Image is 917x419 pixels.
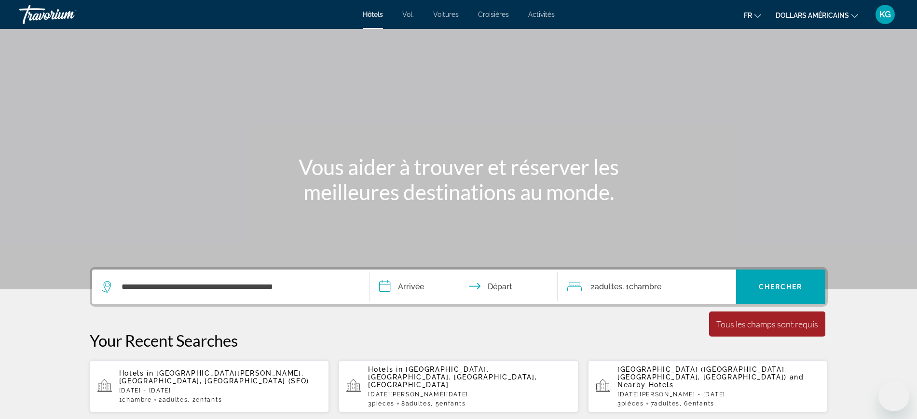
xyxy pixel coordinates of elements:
[370,270,558,304] button: Check in and out dates
[528,11,555,18] a: Activités
[776,12,849,19] font: dollars américains
[90,360,329,413] button: Hotels in [GEOGRAPHIC_DATA][PERSON_NAME], [GEOGRAPHIC_DATA], [GEOGRAPHIC_DATA] (SFO)[DATE] - [DAT...
[119,396,152,403] span: 1
[617,391,820,398] p: [DATE][PERSON_NAME] - [DATE]
[406,400,431,407] span: Adultes
[759,283,803,291] span: Chercher
[744,12,752,19] font: fr
[590,280,622,294] span: 2
[92,270,825,304] div: Search widget
[680,400,714,407] span: , 6
[617,400,644,407] span: 3
[736,270,825,304] button: Chercher
[368,365,403,373] span: Hotels in
[159,396,188,403] span: 2
[688,400,714,407] span: Enfants
[617,373,804,389] span: and Nearby Hotels
[651,400,680,407] span: 7
[744,8,761,22] button: Changer de langue
[90,331,828,350] p: Your Recent Searches
[478,11,509,18] a: Croisières
[119,369,154,377] span: Hotels in
[595,282,622,291] span: Adultes
[873,4,898,25] button: Menu utilisateur
[617,365,787,381] span: [GEOGRAPHIC_DATA] ([GEOGRAPHIC_DATA], [GEOGRAPHIC_DATA], [GEOGRAPHIC_DATA])
[431,400,465,407] span: , 5
[401,400,431,407] span: 8
[878,380,909,411] iframe: Bouton de lancement de la fenêtre de messagerie
[654,400,680,407] span: Adultes
[122,396,152,403] span: Chambre
[439,400,465,407] span: Enfants
[119,369,310,385] span: [GEOGRAPHIC_DATA][PERSON_NAME], [GEOGRAPHIC_DATA], [GEOGRAPHIC_DATA] (SFO)
[372,400,395,407] span: pièces
[716,319,818,329] div: Tous les champs sont requis
[558,270,736,304] button: Travelers: 2 adults, 0 children
[368,391,571,398] p: [DATE][PERSON_NAME][DATE]
[402,11,414,18] a: Vol.
[622,280,661,294] span: , 1
[119,387,322,394] p: [DATE] - [DATE]
[19,2,116,27] a: Travorium
[196,396,222,403] span: Enfants
[278,154,640,204] h1: Vous aider à trouver et réserver les meilleures destinations au monde.
[368,365,537,389] span: [GEOGRAPHIC_DATA], [GEOGRAPHIC_DATA], [GEOGRAPHIC_DATA], [GEOGRAPHIC_DATA]
[621,400,644,407] span: pièces
[879,9,891,19] font: KG
[588,360,828,413] button: [GEOGRAPHIC_DATA] ([GEOGRAPHIC_DATA], [GEOGRAPHIC_DATA], [GEOGRAPHIC_DATA]) and Nearby Hotels[DAT...
[163,396,188,403] span: Adultes
[368,400,395,407] span: 3
[363,11,383,18] a: Hôtels
[629,282,661,291] span: Chambre
[776,8,858,22] button: Changer de devise
[433,11,459,18] a: Voitures
[339,360,578,413] button: Hotels in [GEOGRAPHIC_DATA], [GEOGRAPHIC_DATA], [GEOGRAPHIC_DATA], [GEOGRAPHIC_DATA][DATE][PERSON...
[188,396,222,403] span: , 2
